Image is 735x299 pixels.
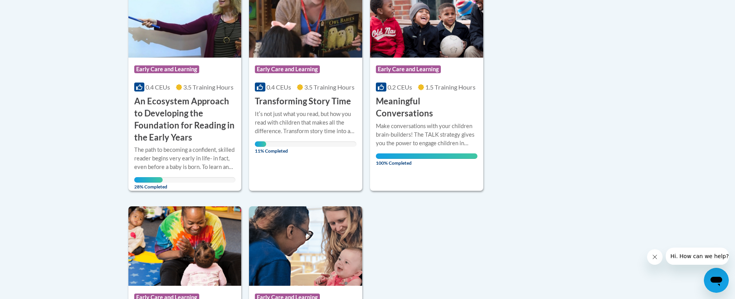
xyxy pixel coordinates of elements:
[134,95,236,143] h3: An Ecosystem Approach to Developing the Foundation for Reading in the Early Years
[255,141,266,147] div: Your progress
[647,249,663,265] iframe: Close message
[128,206,242,286] img: Course Logo
[255,95,351,107] h3: Transforming Story Time
[704,268,729,293] iframe: Button to launch messaging window
[183,83,233,91] span: 3.5 Training Hours
[134,146,236,171] div: The path to becoming a confident, skilled reader begins very early in life- in fact, even before ...
[666,248,729,265] iframe: Message from company
[267,83,291,91] span: 0.4 CEUs
[255,141,266,154] span: 11% Completed
[376,95,477,120] h3: Meaningful Conversations
[134,177,163,190] span: 28% Completed
[255,110,356,135] div: Itʹs not just what you read, but how you read with children that makes all the difference. Transf...
[134,65,199,73] span: Early Care and Learning
[376,122,477,148] div: Make conversations with your children brain-builders! The TALK strategy gives you the power to en...
[376,153,477,159] div: Your progress
[388,83,412,91] span: 0.2 CEUs
[249,206,362,286] img: Course Logo
[255,65,320,73] span: Early Care and Learning
[146,83,170,91] span: 0.4 CEUs
[134,177,163,183] div: Your progress
[425,83,475,91] span: 1.5 Training Hours
[376,65,441,73] span: Early Care and Learning
[376,153,477,166] span: 100% Completed
[304,83,354,91] span: 3.5 Training Hours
